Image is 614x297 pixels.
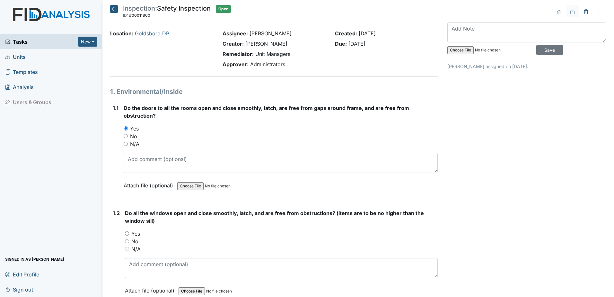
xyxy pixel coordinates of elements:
[250,30,292,37] span: [PERSON_NAME]
[348,40,365,47] span: [DATE]
[245,40,287,47] span: [PERSON_NAME]
[125,283,177,294] label: Attach file (optional)
[110,87,438,96] h1: 1. Environmental/Inside
[124,134,128,138] input: No
[113,209,120,217] label: 1.2
[124,105,409,119] span: Do the doors to all the rooms open and close smoothly, latch, are free from gaps around frame, an...
[130,140,139,148] label: N/A
[131,245,141,253] label: N/A
[135,30,169,37] a: Goldsboro DP
[255,51,290,57] span: Unit Managers
[123,4,157,12] span: Inspection:
[124,142,128,146] input: N/A
[110,30,133,37] strong: Location:
[536,45,563,55] input: Save
[250,61,285,67] span: Administrators
[5,284,33,294] span: Sign out
[123,13,128,18] span: ID:
[123,5,211,19] div: Safety Inspection
[223,51,254,57] strong: Remediator:
[5,269,39,279] span: Edit Profile
[5,67,38,77] span: Templates
[125,210,424,224] span: Do all the windows open and close smoothly, latch, and are free from obstructions? (items are to ...
[223,40,244,47] strong: Creator:
[125,247,129,251] input: N/A
[223,30,248,37] strong: Assignee:
[78,37,97,47] button: New
[335,40,347,47] strong: Due:
[130,125,139,132] label: Yes
[124,178,176,189] label: Attach file (optional)
[447,63,606,70] p: [PERSON_NAME] assigned on [DATE].
[5,82,34,92] span: Analysis
[359,30,376,37] span: [DATE]
[335,30,357,37] strong: Created:
[216,5,231,13] span: Open
[130,132,137,140] label: No
[129,13,150,18] span: #00011800
[223,61,249,67] strong: Approver:
[5,52,26,62] span: Units
[124,126,128,130] input: Yes
[5,38,78,46] a: Tasks
[131,238,138,245] label: No
[125,231,129,236] input: Yes
[131,230,140,238] label: Yes
[113,104,118,112] label: 1.1
[125,239,129,243] input: No
[5,254,64,264] span: Signed in as [PERSON_NAME]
